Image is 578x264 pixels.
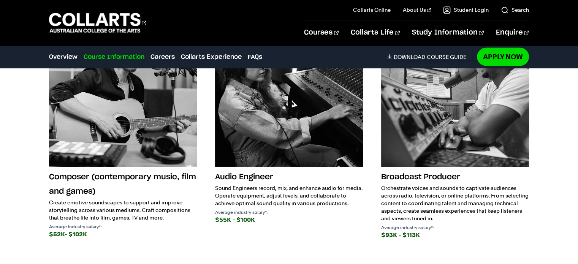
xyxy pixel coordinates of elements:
a: Apply Now [477,47,529,65]
a: Search [501,6,529,14]
p: Average industry salary*: [215,210,363,215]
p: Average industry salary*: [381,225,529,230]
a: Enquire [496,20,529,45]
div: $93K - $113K [381,230,529,240]
p: Average industry salary*: [49,224,197,229]
h3: Audio Engineer [215,170,363,184]
p: Sound Engineers record, mix, and enhance audio for media. Operate equipment, adjust levels, and c... [215,184,363,207]
a: Collarts Life [351,20,400,45]
div: $55K - $100K [215,215,363,225]
a: Collarts Online [353,6,391,14]
h3: Composer (contemporary music, film and games) [49,170,197,199]
p: Orchestrate voices and sounds to captivate audiences across radio, television, or online platform... [381,184,529,222]
a: Courses [304,20,339,45]
a: Collarts Experience [181,52,242,61]
a: Course Information [84,52,144,61]
h3: Broadcast Producer [381,170,529,184]
div: Go to homepage [49,12,146,33]
a: Study Information [412,20,483,45]
a: FAQs [248,52,262,61]
p: Create emotive soundscapes to support and improve storytelling across various mediums. Craft comp... [49,199,197,221]
div: $52K- $102K [49,229,197,240]
a: About Us [403,6,431,14]
a: Careers [150,52,175,61]
a: DownloadCourse Guide [387,53,472,60]
a: Student Login [443,6,489,14]
a: Overview [49,52,78,61]
span: Download [394,53,425,60]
